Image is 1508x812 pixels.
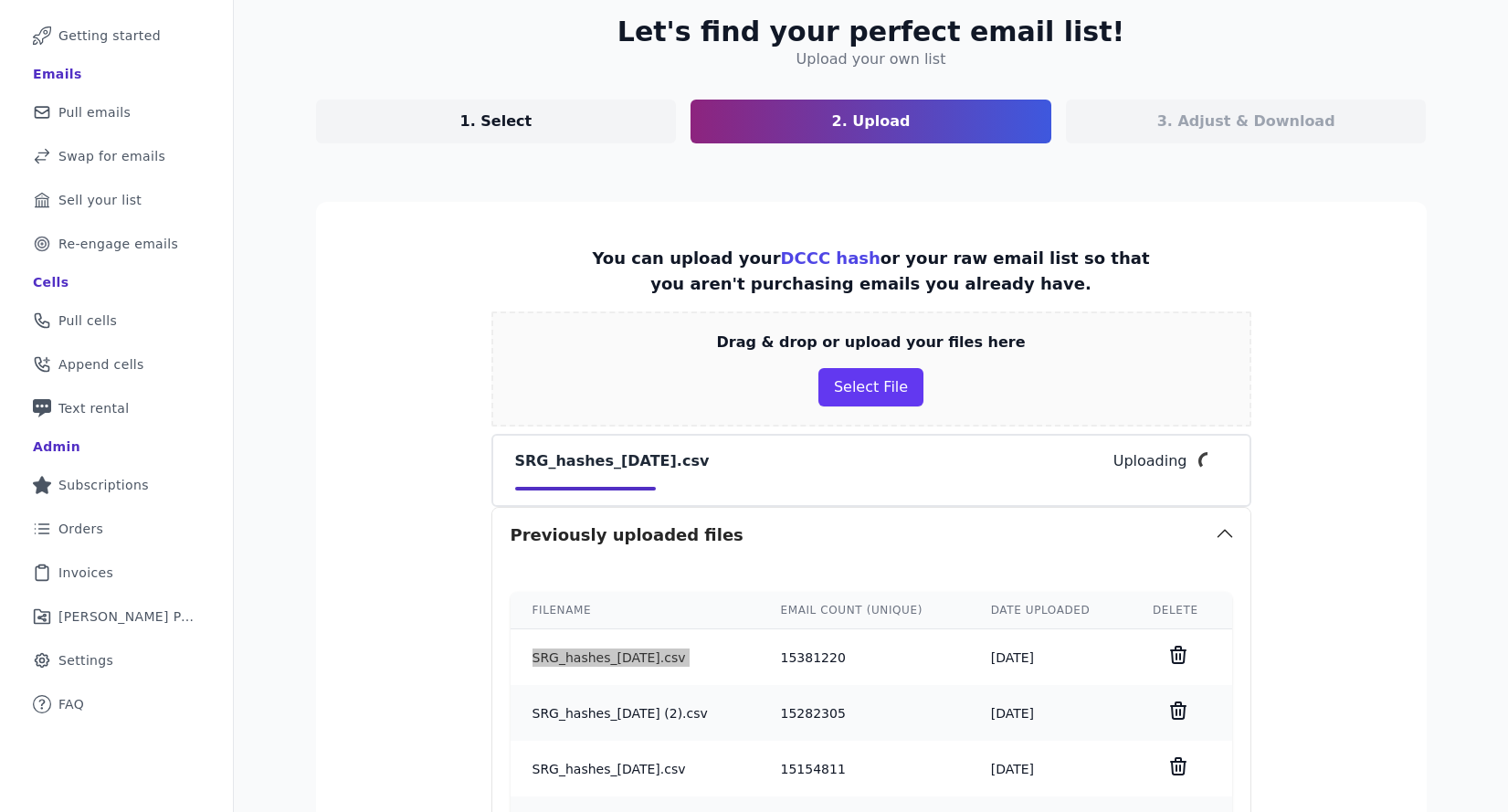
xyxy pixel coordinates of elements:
[716,332,1025,353] p: Drag & drop or upload your files here
[15,596,218,637] a: [PERSON_NAME] Performance
[58,520,103,538] span: Orders
[58,695,84,713] span: FAQ
[58,355,144,374] span: Append cells
[58,235,178,253] span: Re-engage emails
[511,741,759,796] td: SRG_hashes_[DATE].csv
[58,399,130,417] span: Text rental
[617,16,1124,48] h2: Let's find your perfect email list!
[1157,111,1335,132] p: 3. Adjust & Download
[15,388,218,428] a: Text rental
[15,684,218,724] a: FAQ
[460,111,533,132] p: 1. Select
[58,564,113,582] span: Invoices
[969,741,1131,796] td: [DATE]
[15,16,218,56] a: Getting started
[511,629,759,686] td: SRG_hashes_[DATE].csv
[759,685,969,741] td: 15282305
[15,465,218,505] a: Subscriptions
[15,136,218,176] a: Swap for emails
[33,273,69,291] div: Cells
[58,311,117,330] span: Pull cells
[759,741,969,796] td: 15154811
[969,629,1131,686] td: [DATE]
[515,450,710,472] p: SRG_hashes_[DATE].csv
[15,224,218,264] a: Re-engage emails
[1131,592,1232,629] th: Delete
[511,522,743,548] h3: Previously uploaded files
[832,111,911,132] p: 2. Upload
[15,92,218,132] a: Pull emails
[15,509,218,549] a: Orders
[15,344,218,385] a: Append cells
[818,368,923,406] button: Select File
[15,553,218,593] a: Invoices
[33,65,82,83] div: Emails
[58,26,161,45] span: Getting started
[58,607,196,626] span: [PERSON_NAME] Performance
[511,592,759,629] th: Filename
[969,592,1131,629] th: Date uploaded
[759,592,969,629] th: Email count (unique)
[58,147,165,165] span: Swap for emails
[969,685,1131,741] td: [DATE]
[781,248,881,268] a: DCCC hash
[15,180,218,220] a: Sell your list
[15,640,218,680] a: Settings
[586,246,1156,297] p: You can upload your or your raw email list so that you aren't purchasing emails you already have.
[15,301,218,341] a: Pull cells
[58,476,149,494] span: Subscriptions
[33,438,80,456] div: Admin
[759,629,969,686] td: 15381220
[58,103,131,121] span: Pull emails
[316,100,677,143] a: 1. Select
[1113,450,1187,472] p: Uploading
[58,651,113,670] span: Settings
[511,685,759,741] td: SRG_hashes_[DATE] (2).csv
[492,508,1250,563] button: Previously uploaded files
[58,191,142,209] span: Sell your list
[796,48,946,70] h4: Upload your own list
[691,100,1051,143] a: 2. Upload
